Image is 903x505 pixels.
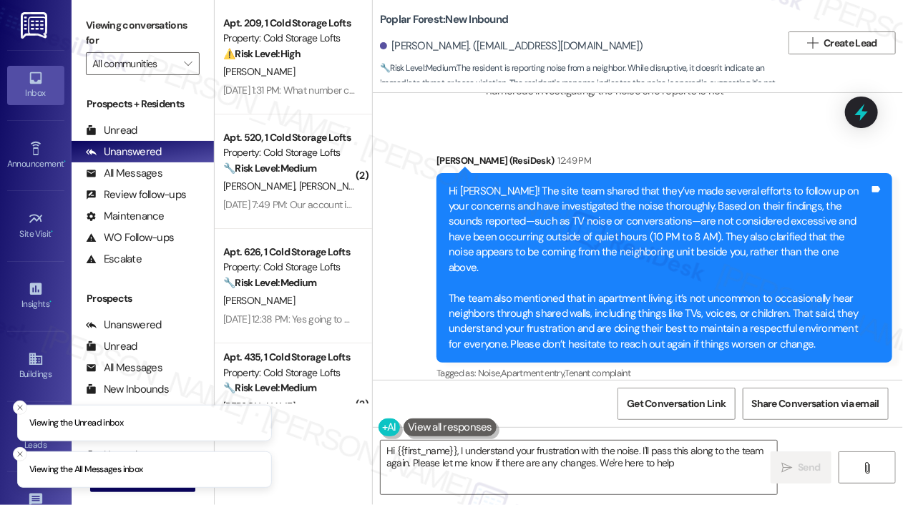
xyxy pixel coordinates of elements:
span: Share Conversation via email [752,396,879,411]
i:  [781,462,792,474]
p: Viewing the All Messages inbox [29,464,143,476]
strong: 🔧 Risk Level: Medium [223,381,316,394]
div: WO Follow-ups [86,230,174,245]
a: Inbox [7,66,64,104]
a: Buildings [7,347,64,386]
div: Unread [86,123,137,138]
strong: 🔧 Risk Level: Medium [223,162,316,175]
div: Escalate [86,252,142,267]
span: Tenant complaint [565,367,631,379]
button: Create Lead [789,31,896,54]
span: • [52,227,54,237]
div: Apt. 626, 1 Cold Storage Lofts [223,245,356,260]
div: Apt. 209, 1 Cold Storage Lofts [223,16,356,31]
span: [PERSON_NAME] [299,180,375,192]
div: All Messages [86,361,162,376]
label: Viewing conversations for [86,14,200,52]
b: Poplar Forest: New Inbound [380,12,508,27]
i:  [861,462,872,474]
span: Get Conversation Link [627,396,726,411]
span: Apartment entry , [501,367,565,379]
a: Leads [7,418,64,456]
div: Apt. 520, 1 Cold Storage Lofts [223,130,356,145]
div: Review follow-ups [86,187,186,202]
div: Apt. 435, 1 Cold Storage Lofts [223,350,356,365]
strong: ⚠️ Risk Level: High [223,47,301,60]
textarea: Hi {{first_name}}, I understand your frustration with the noise. I'll pass this along to the team... [381,441,777,494]
div: Property: Cold Storage Lofts [223,31,356,46]
div: Property: Cold Storage Lofts [223,145,356,160]
div: [DATE] 1:31 PM: What number can I call to speak to someone in the office? [223,84,525,97]
div: Property: Cold Storage Lofts [223,366,356,381]
span: • [49,297,52,307]
strong: 🔧 Risk Level: Medium [223,276,316,289]
img: ResiDesk Logo [21,12,50,39]
div: Tagged as: [436,363,892,383]
span: [PERSON_NAME] [223,65,295,78]
div: New Inbounds [86,382,169,397]
span: • [64,157,66,167]
div: Prospects [72,291,214,306]
div: [PERSON_NAME]. ([EMAIL_ADDRESS][DOMAIN_NAME]) [380,39,643,54]
div: [DATE] 7:49 PM: Our account is marked as no balance due. [223,198,466,211]
div: Unanswered [86,144,162,160]
a: Site Visit • [7,207,64,245]
button: Send [771,451,831,484]
div: Maintenance [86,209,165,224]
p: Viewing the Unread inbox [29,416,123,429]
div: Prospects + Residents [72,97,214,112]
span: [PERSON_NAME] [223,400,295,413]
i:  [184,58,192,69]
div: 12:49 PM [555,153,592,168]
span: [PERSON_NAME] [223,180,299,192]
span: Send [798,460,820,475]
button: Close toast [13,447,27,461]
a: Insights • [7,277,64,315]
button: Get Conversation Link [618,388,735,420]
i:  [807,37,818,49]
strong: 🔧 Risk Level: Medium [380,62,456,74]
div: [PERSON_NAME] (ResiDesk) [436,153,892,173]
button: Share Conversation via email [743,388,889,420]
input: All communities [92,52,177,75]
span: [PERSON_NAME] [223,294,295,307]
div: [DATE] 12:38 PM: Yes going to do it [DATE] [223,313,391,325]
div: Unread [86,339,137,354]
div: Unanswered [86,318,162,333]
div: Property: Cold Storage Lofts [223,260,356,275]
span: Create Lead [824,36,877,51]
div: Hi [PERSON_NAME]! The site team shared that they’ve made several efforts to follow up on your con... [449,184,869,353]
div: All Messages [86,166,162,181]
span: : The resident is reporting noise from a neighbor. While disruptive, it doesn't indicate an immed... [380,61,781,122]
span: Noise , [478,367,501,379]
button: Close toast [13,400,27,414]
